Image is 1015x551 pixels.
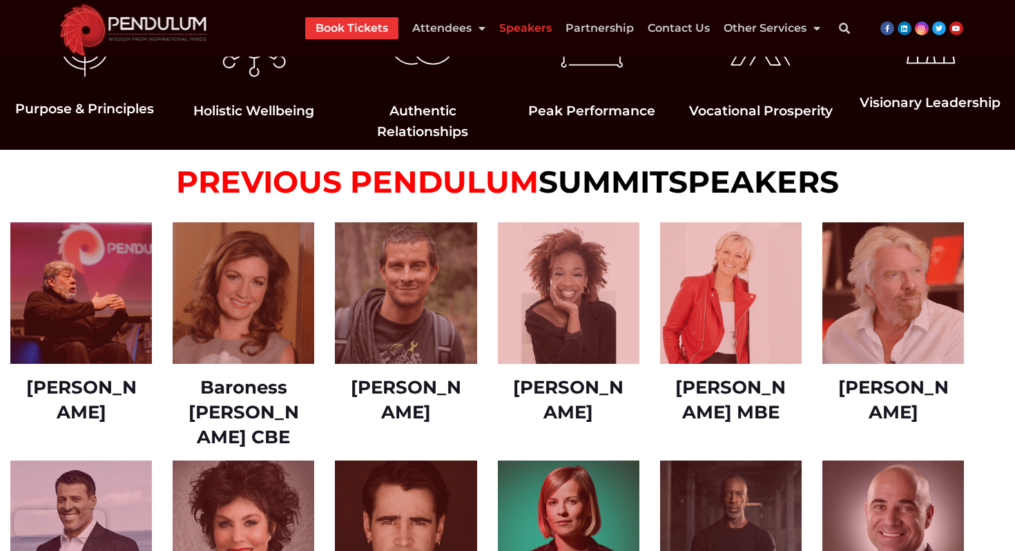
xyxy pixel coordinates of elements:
[724,17,820,39] a: Other Services
[345,101,501,143] h5: Authentic Relationships
[176,163,539,200] span: PREVIOUS PENDULUM
[648,17,710,39] a: Contact Us
[14,510,106,537] iframe: Brevo live chat
[316,17,388,39] a: Book Tickets
[305,17,820,39] nav: Menu
[176,101,331,122] h5: Holistic Wellbeing
[565,17,634,39] a: Partnership
[513,376,623,423] a: [PERSON_NAME]
[831,14,858,42] div: Search
[838,376,949,423] a: [PERSON_NAME]
[188,376,299,449] a: Baroness [PERSON_NAME] CBE
[684,101,839,122] h5: Vocational Prosperity
[412,17,485,39] a: Attendees
[853,93,1008,113] h5: Visionary Leadership
[15,101,154,117] span: Purpose & Principles
[539,163,668,200] span: SUMMIT
[26,376,137,423] a: [PERSON_NAME]
[675,376,786,423] a: [PERSON_NAME] MBE
[514,101,670,122] h5: Peak Performance
[351,376,461,423] a: [PERSON_NAME]
[499,17,552,39] a: Speakers
[668,163,839,200] span: SPEAKERS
